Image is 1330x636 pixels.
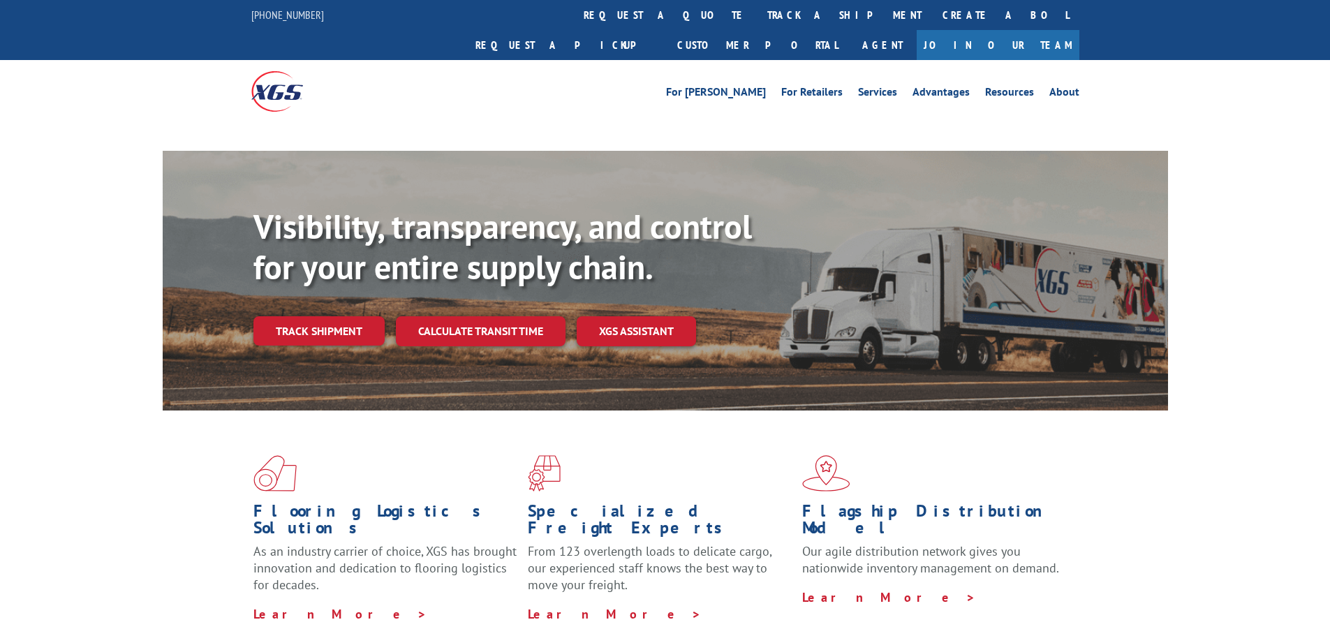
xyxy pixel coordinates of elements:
[465,30,667,60] a: Request a pickup
[253,205,752,288] b: Visibility, transparency, and control for your entire supply chain.
[396,316,566,346] a: Calculate transit time
[253,316,385,346] a: Track shipment
[802,589,976,605] a: Learn More >
[917,30,1079,60] a: Join Our Team
[577,316,696,346] a: XGS ASSISTANT
[528,455,561,491] img: xgs-icon-focused-on-flooring-red
[253,606,427,622] a: Learn More >
[667,30,848,60] a: Customer Portal
[528,606,702,622] a: Learn More >
[802,455,850,491] img: xgs-icon-flagship-distribution-model-red
[858,87,897,102] a: Services
[802,543,1059,576] span: Our agile distribution network gives you nationwide inventory management on demand.
[251,8,324,22] a: [PHONE_NUMBER]
[985,87,1034,102] a: Resources
[912,87,970,102] a: Advantages
[528,543,792,605] p: From 123 overlength loads to delicate cargo, our experienced staff knows the best way to move you...
[253,503,517,543] h1: Flooring Logistics Solutions
[253,455,297,491] img: xgs-icon-total-supply-chain-intelligence-red
[666,87,766,102] a: For [PERSON_NAME]
[802,503,1066,543] h1: Flagship Distribution Model
[253,543,517,593] span: As an industry carrier of choice, XGS has brought innovation and dedication to flooring logistics...
[1049,87,1079,102] a: About
[528,503,792,543] h1: Specialized Freight Experts
[781,87,843,102] a: For Retailers
[848,30,917,60] a: Agent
